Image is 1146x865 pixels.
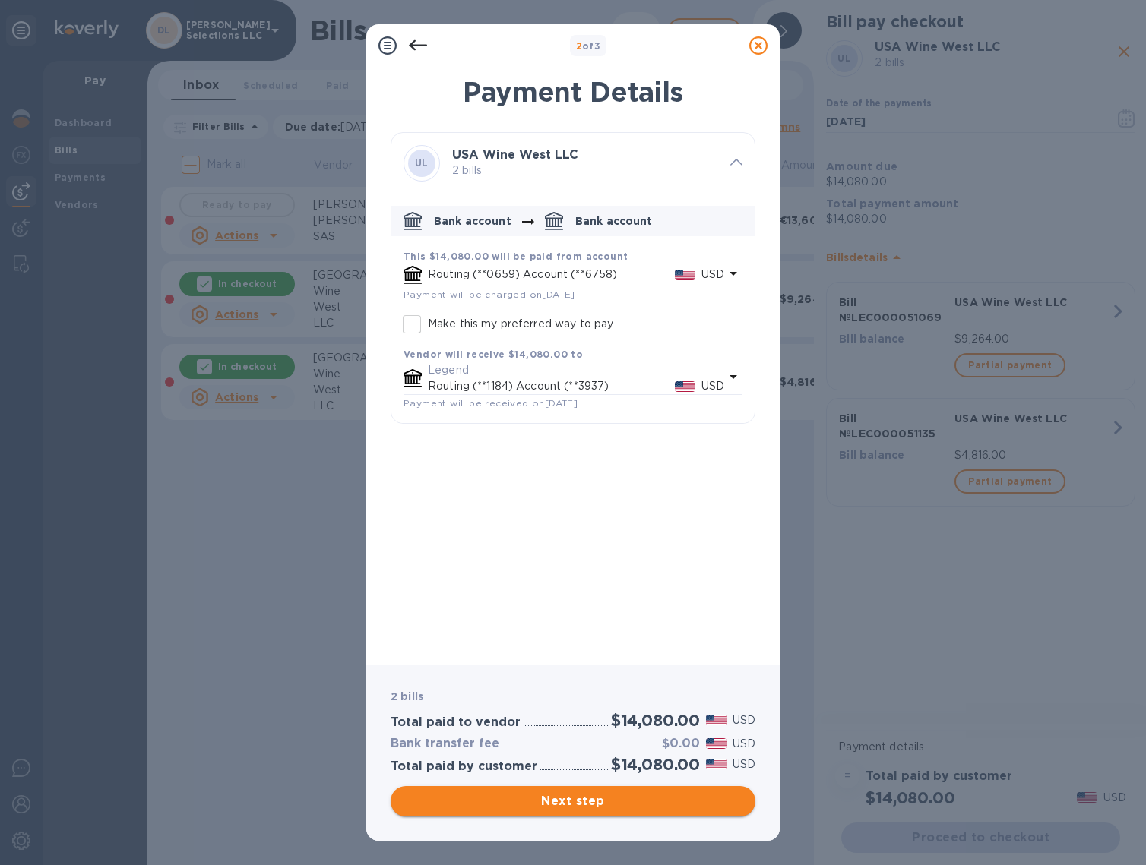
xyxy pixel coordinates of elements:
[391,200,755,423] div: default-method
[391,715,521,730] h3: Total paid to vendor
[733,736,755,752] p: USD
[403,792,743,810] span: Next step
[415,157,429,169] b: UL
[701,267,724,283] p: USD
[701,378,724,394] p: USD
[706,759,727,769] img: USD
[404,397,578,409] span: Payment will be received on [DATE]
[611,755,700,774] h2: $14,080.00
[404,251,628,262] b: This $14,080.00 will be paid from account
[611,711,700,730] h2: $14,080.00
[452,147,578,162] b: USA Wine West LLC
[391,690,423,702] b: 2 bills
[706,715,727,725] img: USD
[391,759,537,774] h3: Total paid by customer
[452,163,718,178] p: 2 bills
[404,349,583,360] b: Vendor will receive $14,080.00 to
[675,270,695,280] img: USD
[576,40,601,52] b: of 3
[428,316,613,332] p: Make this my preferred way to pay
[391,76,755,108] h1: Payment Details
[428,378,675,394] p: Routing (**1184) Account (**3937)
[391,737,499,751] h3: Bank transfer fee
[391,786,755,816] button: Next step
[575,213,653,229] p: Bank account
[733,712,755,728] p: USD
[404,289,575,300] span: Payment will be charged on [DATE]
[434,213,511,229] p: Bank account
[662,737,700,751] h3: $0.00
[576,40,582,52] span: 2
[706,738,727,749] img: USD
[428,362,724,378] p: Legend
[733,756,755,772] p: USD
[391,133,755,194] div: ULUSA Wine West LLC 2 bills
[675,381,695,392] img: USD
[428,267,675,283] p: Routing (**0659) Account (**6758)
